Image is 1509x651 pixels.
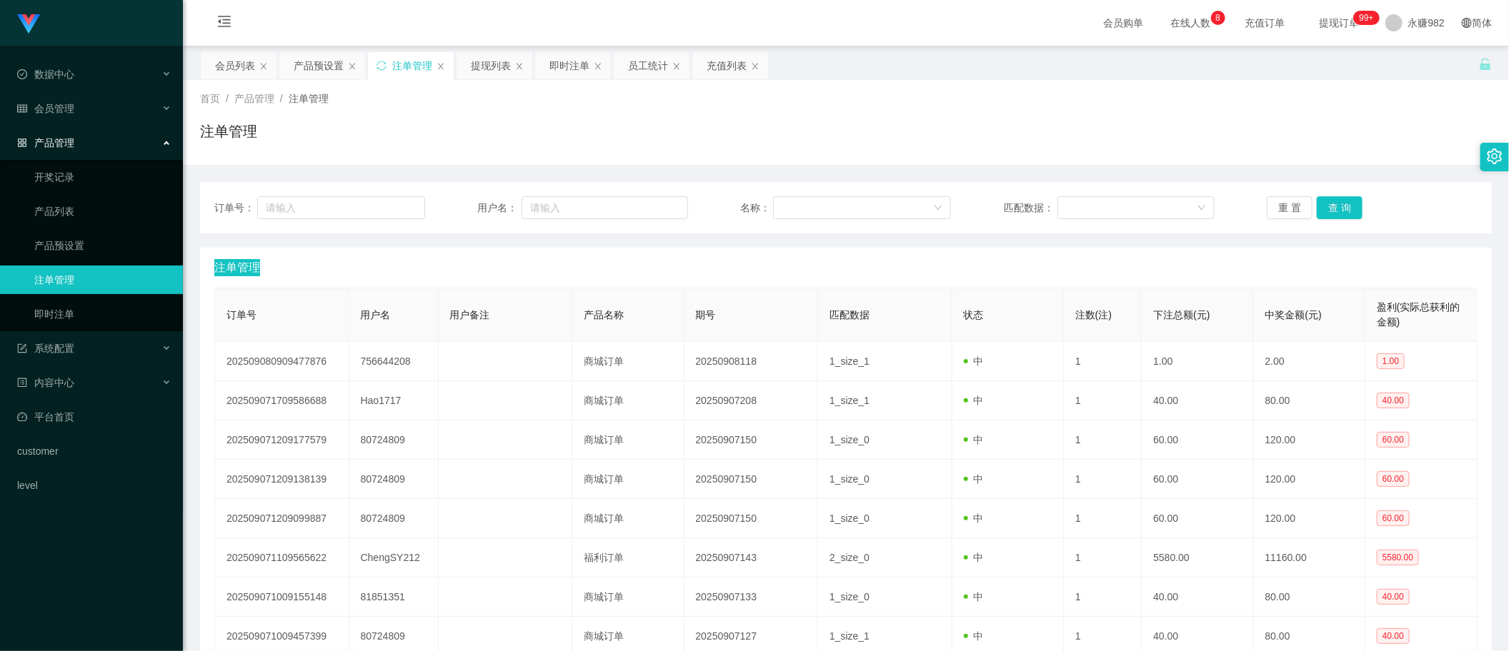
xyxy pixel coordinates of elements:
[1064,577,1142,617] td: 1
[17,137,74,148] span: 产品管理
[1064,381,1142,420] td: 1
[1254,538,1365,577] td: 11160.00
[1267,196,1313,219] button: 重 置
[1313,18,1367,28] span: 提现订单
[964,355,984,367] span: 中
[280,93,283,104] span: /
[1004,201,1057,216] span: 匹配数据：
[17,437,171,465] a: customer
[1064,342,1142,381] td: 1
[361,309,391,321] span: 用户名
[17,14,40,34] img: logo.9652507e.png
[1064,460,1142,499] td: 1
[471,52,511,79] div: 提现列表
[830,473,870,485] span: 1_size_0
[830,552,870,563] span: 2_size_0
[1377,471,1410,487] span: 60.00
[964,309,984,321] span: 状态
[226,309,257,321] span: 订单号
[215,538,349,577] td: 202509071109565622
[964,395,984,406] span: 中
[1254,577,1365,617] td: 80.00
[1377,628,1410,644] span: 40.00
[684,381,819,420] td: 20250907208
[450,309,490,321] span: 用户备注
[572,460,684,499] td: 商城订单
[17,403,171,431] a: 图标: dashboard平台首页
[294,52,344,79] div: 产品预设置
[830,513,870,524] span: 1_size_0
[215,460,349,499] td: 202509071209138139
[1254,499,1365,538] td: 120.00
[17,343,27,353] i: 图标: form
[1064,499,1142,538] td: 1
[572,577,684,617] td: 商城订单
[1254,381,1365,420] td: 80.00
[1254,342,1365,381] td: 2.00
[17,138,27,148] i: 图标: appstore-o
[17,69,27,79] i: 图标: check-circle-o
[1064,538,1142,577] td: 1
[572,342,684,381] td: 商城订单
[549,52,589,79] div: 即时注单
[348,62,357,71] i: 图标: close
[289,93,329,104] span: 注单管理
[1142,381,1253,420] td: 40.00
[349,499,439,538] td: 80724809
[964,552,984,563] span: 中
[1377,432,1410,448] span: 60.00
[200,121,257,142] h1: 注单管理
[751,62,760,71] i: 图标: close
[377,61,387,71] i: 图标: sync
[215,52,255,79] div: 会员列表
[672,62,681,71] i: 图标: close
[1064,420,1142,460] td: 1
[257,196,425,219] input: 请输入
[226,93,229,104] span: /
[349,538,439,577] td: ChengSY212
[1142,420,1253,460] td: 60.00
[1487,148,1503,164] i: 图标: setting
[964,473,984,485] span: 中
[17,343,74,354] span: 系统配置
[830,591,870,602] span: 1_size_0
[830,434,870,445] span: 1_size_0
[34,300,171,328] a: 即时注单
[214,201,257,216] span: 订单号：
[215,381,349,420] td: 202509071709586688
[594,62,602,71] i: 图标: close
[1075,309,1112,321] span: 注数(注)
[934,203,942,213] i: 图标: down
[830,630,870,642] span: 1_size_1
[684,342,819,381] td: 20250908118
[572,420,684,460] td: 商城订单
[964,513,984,524] span: 中
[1377,353,1405,369] span: 1.00
[1377,589,1410,605] span: 40.00
[964,630,984,642] span: 中
[830,309,870,321] span: 匹配数据
[572,538,684,577] td: 福利订单
[1254,420,1365,460] td: 120.00
[215,420,349,460] td: 202509071209177579
[522,196,688,219] input: 请输入
[572,381,684,420] td: 商城订单
[964,434,984,445] span: 中
[477,201,522,216] span: 用户名：
[684,499,819,538] td: 20250907150
[1317,196,1363,219] button: 查 询
[1153,309,1210,321] span: 下注总额(元)
[1377,301,1460,328] span: 盈利(实际总获利的金额)
[1142,460,1253,499] td: 60.00
[215,577,349,617] td: 202509071009155148
[572,499,684,538] td: 商城订单
[437,62,445,71] i: 图标: close
[1462,18,1472,28] i: 图标: global
[349,420,439,460] td: 80724809
[17,103,74,114] span: 会员管理
[215,342,349,381] td: 202509080909477876
[349,460,439,499] td: 80724809
[830,395,870,406] span: 1_size_1
[1142,499,1253,538] td: 60.00
[349,342,439,381] td: 756644208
